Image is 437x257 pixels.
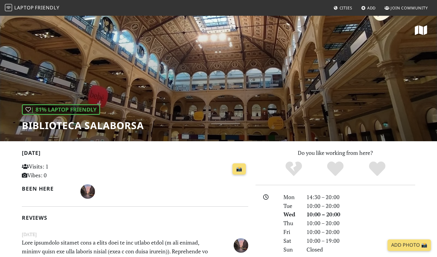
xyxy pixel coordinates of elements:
span: Add [367,5,376,11]
div: 10:00 – 19:00 [303,236,419,245]
span: Friendly [35,4,59,11]
span: Join Community [391,5,428,11]
h2: [DATE] [22,150,248,159]
h2: Reviews [22,215,248,221]
h2: Been here [22,185,73,192]
span: Cities [340,5,352,11]
div: Yes [314,161,356,177]
div: Closed [303,245,419,254]
a: Cities [331,2,355,13]
div: Wed [280,210,303,219]
a: 📸 [232,163,246,175]
div: 10:00 – 20:00 [303,219,419,228]
div: Definitely! [356,161,398,177]
div: 10:00 – 20:00 [303,228,419,236]
div: Sat [280,236,303,245]
img: 4341-j.jpg [80,184,95,199]
div: 10:00 – 20:00 [303,210,419,219]
div: Fri [280,228,303,236]
div: Thu [280,219,303,228]
a: Add [359,2,378,13]
p: Visits: 1 Vibes: 0 [22,162,93,180]
span: J H [234,241,248,248]
a: LaptopFriendly LaptopFriendly [5,3,59,13]
span: Laptop [14,4,34,11]
img: LaptopFriendly [5,4,12,11]
div: No [273,161,315,177]
a: Add Photo 📸 [388,239,431,251]
a: Join Community [382,2,430,13]
div: Tue [280,202,303,210]
div: 14:30 – 20:00 [303,193,419,202]
small: [DATE] [18,231,252,238]
div: 10:00 – 20:00 [303,202,419,210]
div: Mon [280,193,303,202]
p: Do you like working from here? [256,149,415,157]
div: | 81% Laptop Friendly [22,104,100,115]
h1: Biblioteca Salaborsa [22,120,144,131]
div: Sun [280,245,303,254]
img: 4341-j.jpg [234,238,248,253]
span: J H [80,187,95,195]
